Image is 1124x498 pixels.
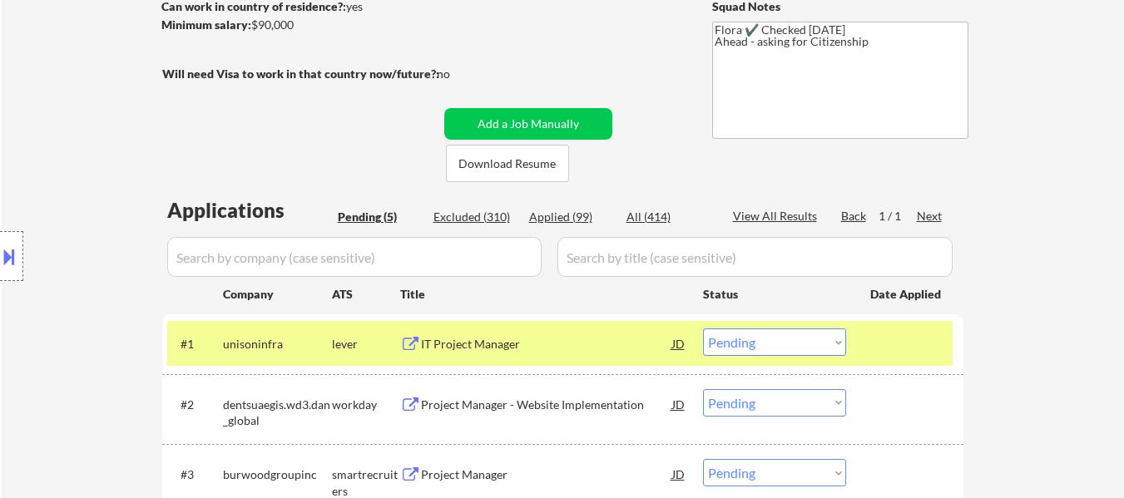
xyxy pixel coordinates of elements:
[529,209,612,225] div: Applied (99)
[870,286,943,303] div: Date Applied
[421,397,672,413] div: Project Manager - Website Implementation
[444,108,612,140] button: Add a Job Manually
[671,459,687,489] div: JD
[421,466,672,483] div: Project Manager
[167,237,542,277] input: Search by company (case sensitive)
[223,466,332,483] div: burwoodgroupinc
[671,328,687,358] div: JD
[703,279,846,308] div: Status
[917,208,943,224] div: Next
[421,336,672,353] div: IT Project Manager
[161,17,438,33] div: $90,000
[161,17,251,32] strong: Minimum salary:
[332,286,400,303] div: ATS
[433,209,517,225] div: Excluded (310)
[446,145,569,182] button: Download Resume
[557,237,953,277] input: Search by title (case sensitive)
[879,208,917,224] div: 1 / 1
[338,209,421,225] div: Pending (5)
[733,208,822,224] div: View All Results
[181,466,210,483] div: #3
[162,67,439,81] strong: Will need Visa to work in that country now/future?:
[841,208,868,224] div: Back
[437,66,484,82] div: no
[332,397,400,413] div: workday
[332,336,400,353] div: lever
[400,286,687,303] div: Title
[671,389,687,419] div: JD
[626,209,710,225] div: All (414)
[223,397,332,429] div: dentsuaegis.wd3.dan_global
